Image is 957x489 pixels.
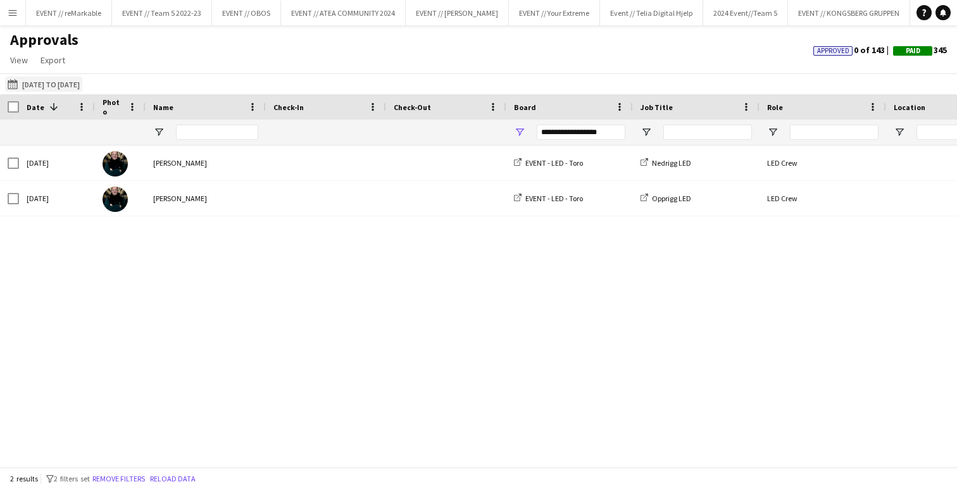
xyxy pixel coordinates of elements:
[212,1,281,25] button: EVENT // OBOS
[5,52,33,68] a: View
[112,1,212,25] button: EVENT // Team 5 2022-23
[394,102,431,112] span: Check-Out
[641,102,673,112] span: Job Title
[273,102,304,112] span: Check-In
[5,77,82,92] button: [DATE] to [DATE]
[103,187,128,212] img: Kasper André Melås
[894,127,905,138] button: Open Filter Menu
[813,44,893,56] span: 0 of 143
[652,158,691,168] span: Nedrigg LED
[153,102,173,112] span: Name
[641,194,691,203] a: Opprigg LED
[894,102,925,112] span: Location
[652,194,691,203] span: Opprigg LED
[103,151,128,176] img: Kasper André Melås
[103,97,123,116] span: Photo
[19,145,95,180] div: [DATE]
[760,145,886,180] div: LED Crew
[525,158,583,168] span: EVENT - LED - Toro
[176,125,258,140] input: Name Filter Input
[906,47,920,55] span: Paid
[525,194,583,203] span: EVENT - LED - Toro
[147,472,198,486] button: Reload data
[514,102,536,112] span: Board
[146,181,266,216] div: [PERSON_NAME]
[767,102,783,112] span: Role
[788,1,910,25] button: EVENT // KONGSBERG GRUPPEN
[600,1,703,25] button: Event // Telia Digital Hjelp
[514,127,525,138] button: Open Filter Menu
[641,127,652,138] button: Open Filter Menu
[514,158,583,168] a: EVENT - LED - Toro
[90,472,147,486] button: Remove filters
[817,47,849,55] span: Approved
[537,125,625,140] input: Board Filter Input
[10,54,28,66] span: View
[767,127,779,138] button: Open Filter Menu
[19,181,95,216] div: [DATE]
[26,1,112,25] button: EVENT // reMarkable
[406,1,509,25] button: EVENT // [PERSON_NAME]
[760,181,886,216] div: LED Crew
[509,1,600,25] button: EVENT // Your Extreme
[893,44,947,56] span: 345
[146,145,266,180] div: [PERSON_NAME]
[54,474,90,483] span: 2 filters set
[790,125,879,140] input: Role Filter Input
[703,1,788,25] button: 2024 Event//Team 5
[641,158,691,168] a: Nedrigg LED
[41,54,65,66] span: Export
[27,102,44,112] span: Date
[514,194,583,203] a: EVENT - LED - Toro
[35,52,70,68] a: Export
[153,127,165,138] button: Open Filter Menu
[281,1,406,25] button: EVENT // ATEA COMMUNITY 2024
[663,125,752,140] input: Job Title Filter Input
